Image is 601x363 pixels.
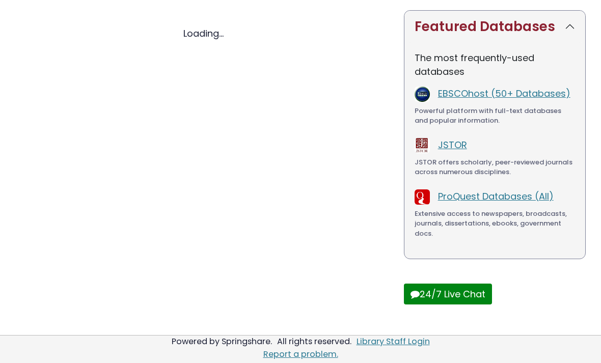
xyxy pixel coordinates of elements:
div: All rights reserved. [276,336,353,347]
div: Extensive access to newspapers, broadcasts, journals, dissertations, ebooks, government docs. [415,209,575,239]
div: Loading... [15,26,392,40]
p: The most frequently-used databases [415,51,575,78]
div: Powered by Springshare. [170,336,274,347]
a: Library Staff Login [357,336,430,347]
a: Report a problem. [263,348,338,360]
button: 24/7 Live Chat [404,284,492,304]
a: Back to Top [562,153,598,172]
div: JSTOR offers scholarly, peer-reviewed journals across numerous disciplines. [415,157,575,177]
button: Featured Databases [404,11,585,43]
a: EBSCOhost (50+ Databases) [438,87,570,100]
a: JSTOR [438,138,467,151]
div: Powerful platform with full-text databases and popular information. [415,106,575,126]
a: ProQuest Databases (All) [438,190,554,203]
